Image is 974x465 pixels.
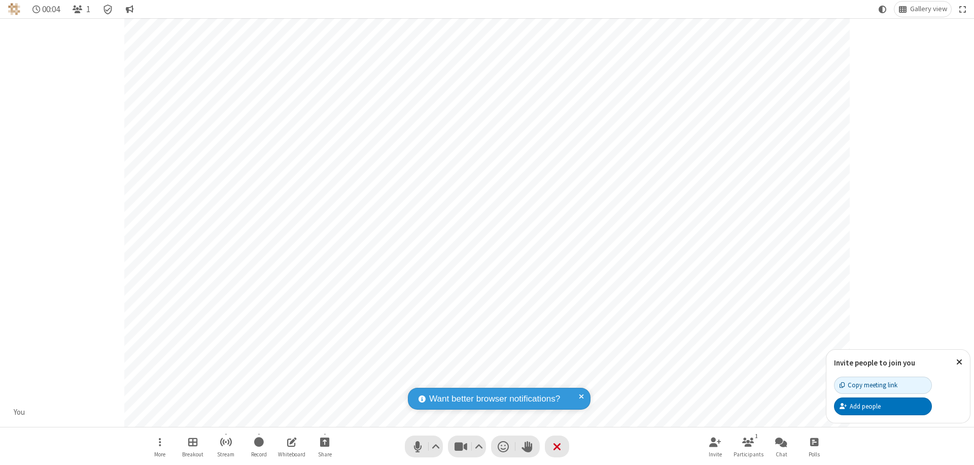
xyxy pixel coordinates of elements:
button: Open menu [145,432,175,461]
span: 1 [86,5,90,14]
button: Video setting [472,436,486,457]
button: Close popover [949,350,970,375]
div: 1 [752,431,761,441]
button: Add people [834,397,932,415]
span: Participants [734,451,763,457]
div: Copy meeting link [840,380,897,390]
span: More [154,451,165,457]
button: Open shared whiteboard [276,432,307,461]
button: Invite participants (⌘+Shift+I) [700,432,730,461]
button: Using system theme [875,2,891,17]
button: Mute (⌘+Shift+A) [405,436,443,457]
span: Breakout [182,451,203,457]
div: Meeting details Encryption enabled [98,2,118,17]
button: Start streaming [211,432,241,461]
span: Share [318,451,332,457]
button: Send a reaction [491,436,515,457]
button: Stop video (⌘+Shift+V) [448,436,486,457]
span: Chat [776,451,787,457]
img: QA Selenium DO NOT DELETE OR CHANGE [8,3,20,15]
button: Fullscreen [955,2,970,17]
span: Invite [709,451,722,457]
span: Record [251,451,267,457]
button: Start recording [243,432,274,461]
button: Open poll [799,432,829,461]
button: Manage Breakout Rooms [178,432,208,461]
button: Open participant list [733,432,763,461]
button: Conversation [121,2,137,17]
button: Audio settings [429,436,443,457]
span: Polls [809,451,820,457]
span: Whiteboard [278,451,305,457]
div: You [10,407,29,418]
button: Change layout [894,2,951,17]
button: Raise hand [515,436,540,457]
button: End or leave meeting [545,436,569,457]
div: Timer [28,2,64,17]
span: 00:04 [42,5,60,14]
button: Open participant list [68,2,94,17]
label: Invite people to join you [834,358,915,368]
button: Copy meeting link [834,377,932,394]
button: Start sharing [309,432,340,461]
span: Want better browser notifications? [429,392,560,406]
span: Stream [217,451,234,457]
button: Open chat [766,432,796,461]
span: Gallery view [910,5,947,13]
